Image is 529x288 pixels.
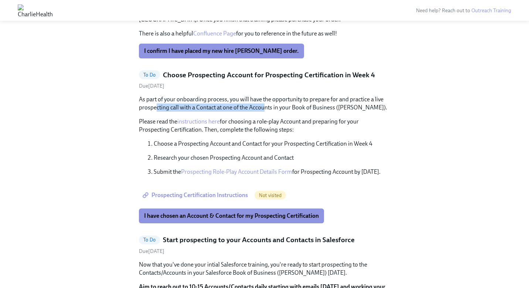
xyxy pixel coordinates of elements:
span: Tuesday, August 12th 2025, 7:00 am [139,83,164,89]
span: Friday, August 15th 2025, 7:00 am [139,248,164,254]
span: Not visited [255,193,286,198]
span: Prospecting Certification Instructions [144,192,248,199]
button: I have chosen an Account & Contact for my Prospecting Certification [139,209,324,223]
span: To Do [139,237,160,243]
span: I confirm I have placed my new hire [PERSON_NAME] order. [144,47,299,55]
img: CharlieHealth [18,4,53,16]
a: Prospecting Certification Instructions [139,188,253,203]
a: To DoStart prospecting to your Accounts and Contacts in SalesforceDue[DATE] [139,235,390,255]
a: To DoChoose Prospecting Account for Prospecting Certification in Week 4Due[DATE] [139,70,390,90]
span: Need help? Reach out to [416,7,511,14]
a: Confluence Page [193,30,236,37]
h5: Start prospecting to your Accounts and Contacts in Salesforce [163,235,355,245]
a: Prospecting Role-Play Account Details Form [181,168,292,175]
p: As part of your onboarding process, you will have the opportunity to prepare for and practice a l... [139,95,390,112]
span: To Do [139,72,160,78]
p: Research your chosen Prospecting Account and Contact [154,154,390,162]
a: Outreach Training [471,7,511,14]
p: Now that you've done your intial Salesforce training, you're ready to start prospecting to the Co... [139,261,390,277]
p: Please read the for choosing a role-play Account and preparing for your Prospecting Certification... [139,118,390,134]
p: There is also a helpful for you to reference in the future as well! [139,30,390,38]
h5: Choose Prospecting Account for Prospecting Certification in Week 4 [163,70,375,80]
p: Submit the for Prospecting Account by [DATE]. [154,168,390,176]
p: Choose a Prospecting Account and Contact for your Prospecting Certification in Week 4 [154,140,390,148]
button: I confirm I have placed my new hire [PERSON_NAME] order. [139,44,304,58]
a: instructions here [177,118,220,125]
span: I have chosen an Account & Contact for my Prospecting Certification [144,212,319,220]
